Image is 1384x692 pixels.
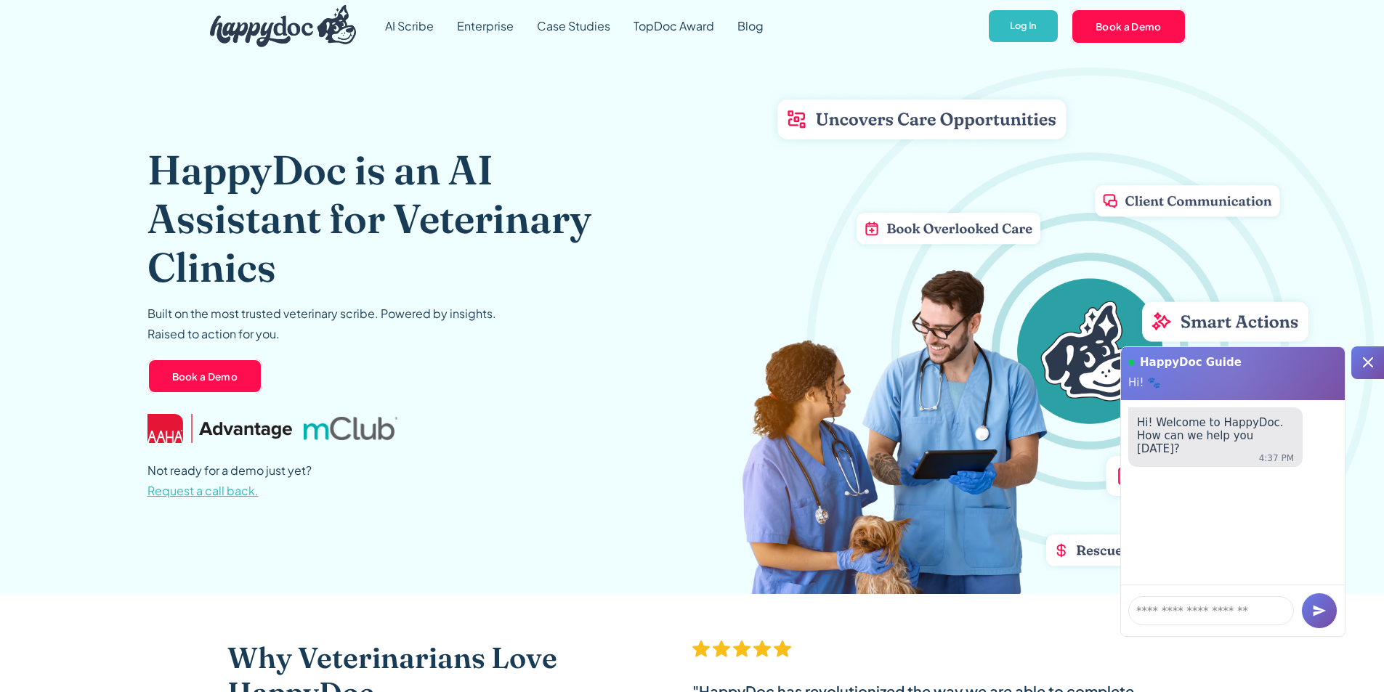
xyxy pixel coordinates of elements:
h1: HappyDoc is an AI Assistant for Veterinary Clinics [147,145,638,292]
a: home [198,1,357,51]
a: Book a Demo [1071,9,1186,44]
img: HappyDoc Logo: A happy dog with his ear up, listening. [210,5,357,47]
img: mclub logo [304,417,397,440]
span: Request a call back. [147,483,259,498]
a: Log In [987,9,1059,44]
p: Not ready for a demo just yet? [147,460,312,501]
a: Book a Demo [147,359,263,394]
p: Built on the most trusted veterinary scribe. Powered by insights. Raised to action for you. [147,304,496,344]
img: AAHA Advantage logo [147,414,293,443]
